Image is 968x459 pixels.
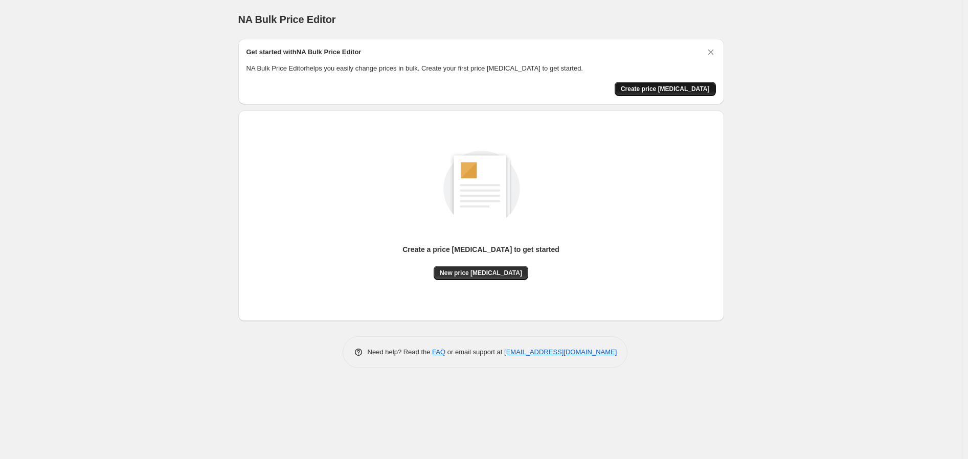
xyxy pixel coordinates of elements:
[445,348,504,356] span: or email support at
[368,348,433,356] span: Need help? Read the
[706,47,716,57] button: Dismiss card
[504,348,617,356] a: [EMAIL_ADDRESS][DOMAIN_NAME]
[246,47,362,57] h2: Get started with NA Bulk Price Editor
[246,63,716,74] p: NA Bulk Price Editor helps you easily change prices in bulk. Create your first price [MEDICAL_DAT...
[238,14,336,25] span: NA Bulk Price Editor
[434,266,528,280] button: New price [MEDICAL_DATA]
[402,244,559,255] p: Create a price [MEDICAL_DATA] to get started
[440,269,522,277] span: New price [MEDICAL_DATA]
[621,85,710,93] span: Create price [MEDICAL_DATA]
[615,82,716,96] button: Create price change job
[432,348,445,356] a: FAQ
